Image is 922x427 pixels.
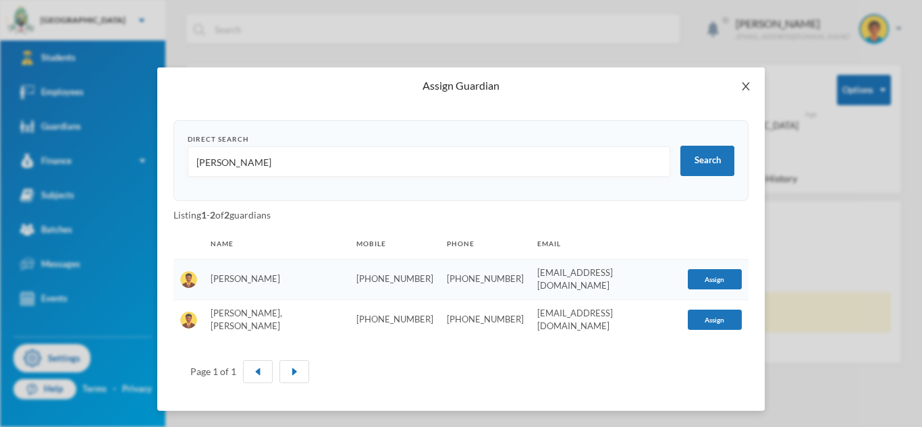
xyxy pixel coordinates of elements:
[531,259,681,300] td: [EMAIL_ADDRESS][DOMAIN_NAME]
[188,134,670,144] div: Direct Search
[531,300,681,340] td: [EMAIL_ADDRESS][DOMAIN_NAME]
[688,310,742,330] button: Assign
[727,67,765,105] button: Close
[180,271,197,288] img: GUARDIAN
[173,209,271,221] span: Listing - of guardians
[680,146,734,176] button: Search
[688,269,742,289] button: Assign
[210,209,215,221] b: 2
[201,209,207,221] b: 1
[190,364,236,378] div: Page 1 of 1
[224,209,229,221] b: 2
[740,81,751,92] i: icon: close
[204,259,350,300] td: [PERSON_NAME]
[350,300,440,340] td: [PHONE_NUMBER]
[173,78,749,93] div: Assign Guardian
[440,229,531,259] th: Phone
[440,259,531,300] td: [PHONE_NUMBER]
[440,300,531,340] td: [PHONE_NUMBER]
[350,229,440,259] th: Mobile
[350,259,440,300] td: [PHONE_NUMBER]
[204,229,350,259] th: Name
[180,312,197,329] img: GUARDIAN
[195,147,663,177] input: Name, Phone number, Email Address
[531,229,681,259] th: Email
[204,300,350,340] td: [PERSON_NAME], [PERSON_NAME]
